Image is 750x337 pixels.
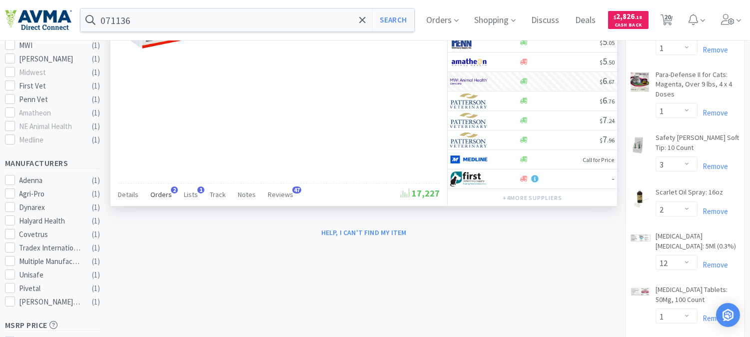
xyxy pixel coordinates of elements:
[635,14,643,20] span: . 18
[92,282,100,294] div: ( 1 )
[631,72,649,92] img: 46ae7bab1fd346caa81ec57f2be5bcc0_394237.png
[19,188,81,200] div: Agri-Pro
[19,255,81,267] div: Multiple Manufacturers
[656,231,740,255] a: [MEDICAL_DATA] [MEDICAL_DATA]: 5Ml (0.3%)
[600,36,615,47] span: 5
[372,8,414,31] button: Search
[92,66,100,78] div: ( 1 )
[450,35,488,50] img: e1133ece90fa4a959c5ae41b0808c578_9.png
[92,269,100,281] div: ( 1 )
[612,172,615,184] span: -
[118,190,138,199] span: Details
[92,80,100,92] div: ( 1 )
[292,186,301,193] span: 47
[607,58,615,66] span: . 50
[92,120,100,132] div: ( 1 )
[315,224,413,241] button: Help, I can't find my item
[92,174,100,186] div: ( 1 )
[92,39,100,51] div: ( 1 )
[631,234,651,242] img: 046ffeb4b2dc4ae897b5d67ad66a299e_328930.png
[150,190,172,199] span: Orders
[19,174,81,186] div: Adenna
[19,39,81,51] div: MWI
[607,136,615,144] span: . 96
[210,190,226,199] span: Track
[600,75,615,86] span: 6
[5,9,72,30] img: e4e33dab9f054f5782a47901c742baa9_102.png
[19,215,81,227] div: Halyard Health
[19,201,81,213] div: Dynarex
[19,228,81,240] div: Covetrus
[607,78,615,85] span: . 67
[600,117,603,124] span: $
[614,22,643,29] span: Cash Back
[528,16,564,25] a: Discuss
[608,6,649,33] a: $2,826.18Cash Back
[450,171,488,186] img: 67d67680309e4a0bb49a5ff0391dcc42_6.png
[171,186,178,193] span: 2
[450,74,488,89] img: f6b2451649754179b5b4e0c70c3f7cb0_2.png
[19,93,81,105] div: Penn Vet
[5,319,100,331] h5: MSRP Price
[19,107,81,119] div: Amatheon
[450,93,488,108] img: f5e969b455434c6296c6d81ef179fa71_3.png
[498,191,567,205] button: +4more suppliers
[631,135,646,155] img: 7c6cefd1e1e549569ecb6cdd82739a1d_351122.png
[450,132,488,147] img: f5e969b455434c6296c6d81ef179fa71_3.png
[607,39,615,46] span: . 05
[80,8,414,31] input: Search by item, sku, manufacturer, ingredient, size...
[19,66,81,78] div: Midwest
[450,54,488,69] img: 3331a67d23dc422aa21b1ec98afbf632_11.png
[614,11,643,21] span: 2,826
[92,228,100,240] div: ( 1 )
[600,94,615,106] span: 6
[92,107,100,119] div: ( 1 )
[5,157,100,169] h5: Manufacturers
[238,190,256,199] span: Notes
[600,55,615,67] span: 5
[698,313,728,323] a: Remove
[184,190,198,199] span: Lists
[19,80,81,92] div: First Vet
[92,215,100,227] div: ( 1 )
[656,285,740,308] a: [MEDICAL_DATA] Tablets: 50Mg, 100 Count
[19,53,81,65] div: [PERSON_NAME]
[600,39,603,46] span: $
[631,287,651,296] img: bc871c9e9d814edebfc34b6bea1c3857_785742.png
[19,282,81,294] div: Pivetal
[450,113,488,128] img: f5e969b455434c6296c6d81ef179fa71_3.png
[401,187,440,199] span: 17,227
[19,120,81,132] div: NE Animal Health
[19,242,81,254] div: Tradex International
[572,16,600,25] a: Deals
[656,70,740,103] a: Para-Defense II for Cats: Magenta, Over 9 lbs, 4 x 4 Doses
[600,97,603,105] span: $
[656,133,740,156] a: Safety [PERSON_NAME] Soft Tip: 10 Count
[600,136,603,144] span: $
[92,242,100,254] div: ( 1 )
[607,97,615,105] span: . 76
[698,206,728,216] a: Remove
[92,93,100,105] div: ( 1 )
[19,134,81,146] div: Medline
[631,188,651,208] img: 1983111882ad45f686149bef04e7895f_20674.png
[92,134,100,146] div: ( 1 )
[600,58,603,66] span: $
[698,260,728,269] a: Remove
[268,190,293,199] span: Reviews
[600,133,615,145] span: 7
[716,303,740,327] div: Open Intercom Messenger
[92,201,100,213] div: ( 1 )
[583,156,615,163] span: Call for Price
[197,186,204,193] span: 1
[19,296,81,308] div: [PERSON_NAME] Aviation and Asset Mgmt
[698,108,728,117] a: Remove
[614,14,617,20] span: $
[600,78,603,85] span: $
[92,255,100,267] div: ( 1 )
[92,53,100,65] div: ( 1 )
[657,17,677,26] a: 20
[92,296,100,308] div: ( 1 )
[450,152,488,167] img: a646391c64b94eb2892348a965bf03f3_134.png
[600,114,615,125] span: 7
